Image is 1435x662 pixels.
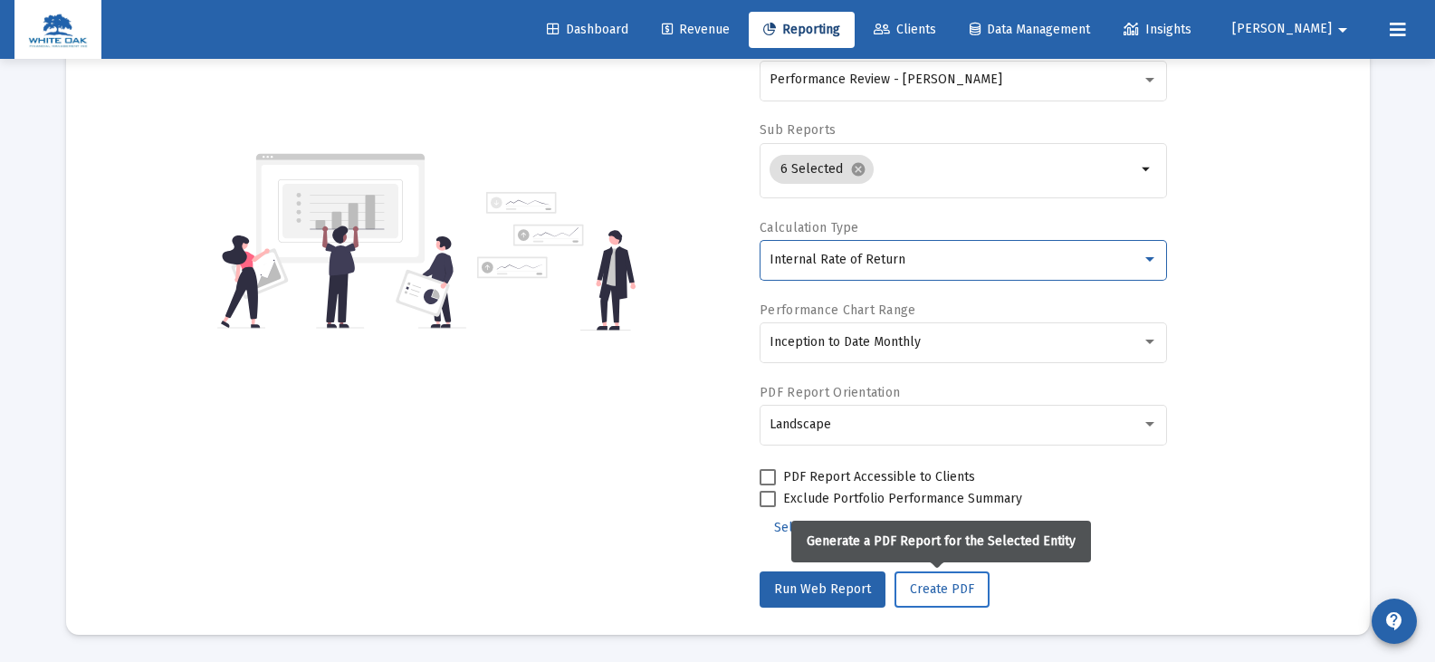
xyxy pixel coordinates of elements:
[894,571,990,608] button: Create PDF
[760,122,836,138] label: Sub Reports
[532,12,643,48] a: Dashboard
[760,571,885,608] button: Run Web Report
[770,151,1136,187] mat-chip-list: Selection
[760,385,900,400] label: PDF Report Orientation
[955,12,1105,48] a: Data Management
[547,22,628,37] span: Dashboard
[1136,158,1158,180] mat-icon: arrow_drop_down
[774,520,900,535] span: Select Custom Period
[910,581,974,597] span: Create PDF
[28,12,88,48] img: Dashboard
[662,22,730,37] span: Revenue
[859,12,951,48] a: Clients
[1210,11,1375,47] button: [PERSON_NAME]
[1124,22,1191,37] span: Insights
[760,302,915,318] label: Performance Chart Range
[770,155,874,184] mat-chip: 6 Selected
[874,22,936,37] span: Clients
[783,488,1022,510] span: Exclude Portfolio Performance Summary
[774,581,871,597] span: Run Web Report
[1332,12,1354,48] mat-icon: arrow_drop_down
[970,22,1090,37] span: Data Management
[647,12,744,48] a: Revenue
[770,252,905,267] span: Internal Rate of Return
[783,466,975,488] span: PDF Report Accessible to Clients
[770,334,921,350] span: Inception to Date Monthly
[1232,22,1332,37] span: [PERSON_NAME]
[1109,12,1206,48] a: Insights
[1383,610,1405,632] mat-icon: contact_support
[760,220,858,235] label: Calculation Type
[770,72,1002,87] span: Performance Review - [PERSON_NAME]
[933,520,1039,535] span: Additional Options
[749,12,855,48] a: Reporting
[850,161,866,177] mat-icon: cancel
[217,151,466,331] img: reporting
[763,22,840,37] span: Reporting
[477,192,636,331] img: reporting-alt
[770,417,831,432] span: Landscape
